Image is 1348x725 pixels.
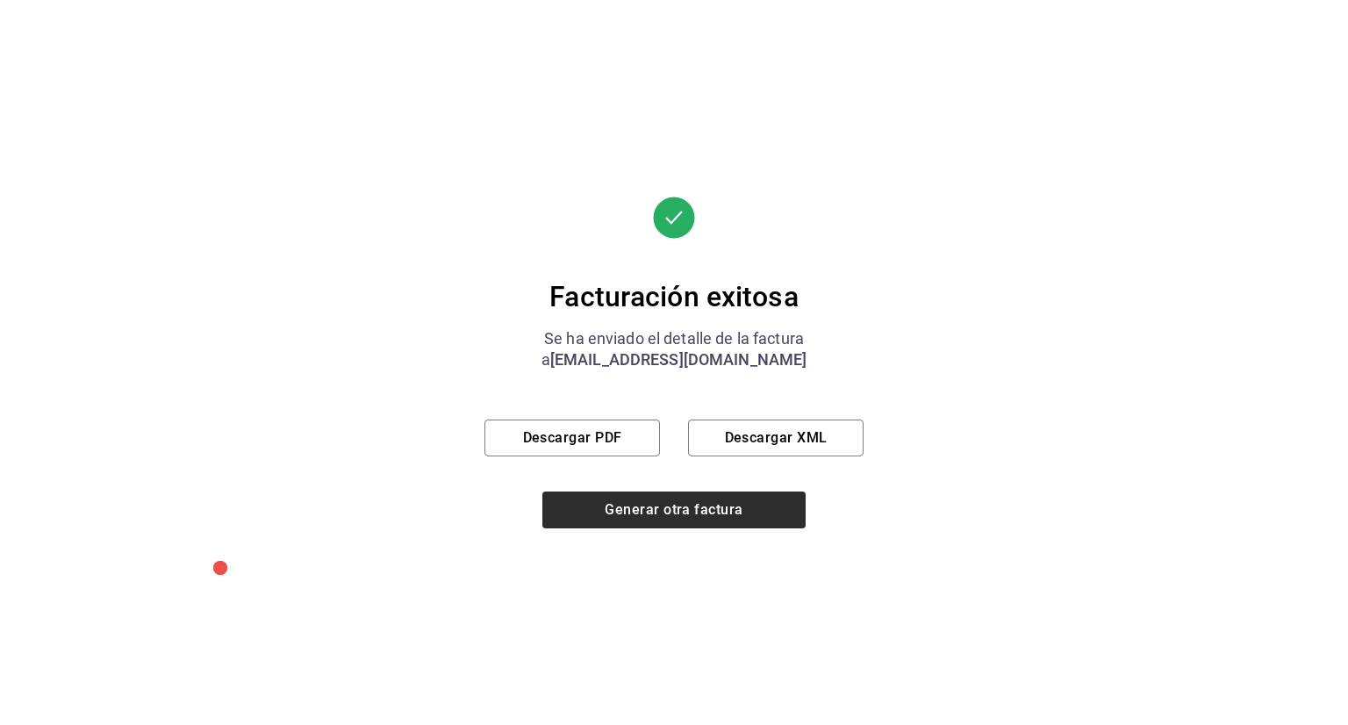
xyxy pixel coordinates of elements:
[688,420,864,456] button: Descargar XML
[542,492,806,528] button: Generar otra factura
[484,349,864,370] div: a
[484,328,864,349] div: Se ha enviado el detalle de la factura
[484,420,660,456] button: Descargar PDF
[484,279,864,314] div: Facturación exitosa
[550,350,807,369] span: [EMAIL_ADDRESS][DOMAIN_NAME]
